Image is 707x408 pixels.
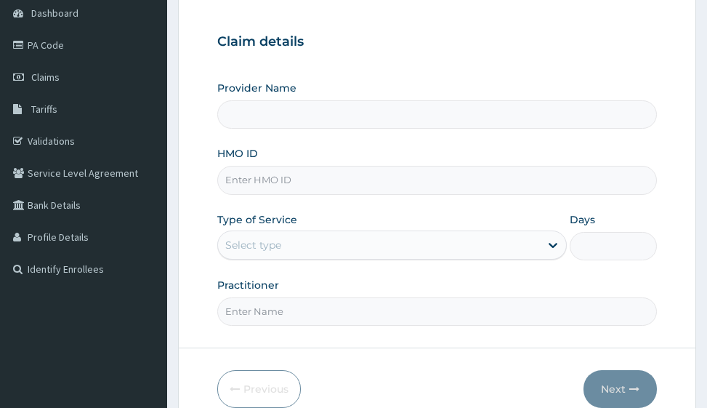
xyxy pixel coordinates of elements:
button: Previous [217,370,301,408]
label: Practitioner [217,278,279,292]
button: Next [583,370,657,408]
input: Enter HMO ID [217,166,656,194]
label: Type of Service [217,212,297,227]
span: Claims [31,71,60,84]
label: Provider Name [217,81,296,95]
div: Select type [225,238,281,252]
h3: Claim details [217,34,656,50]
input: Enter Name [217,297,656,326]
label: Days [570,212,595,227]
label: HMO ID [217,146,258,161]
span: Tariffs [31,103,57,116]
span: Dashboard [31,7,78,20]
